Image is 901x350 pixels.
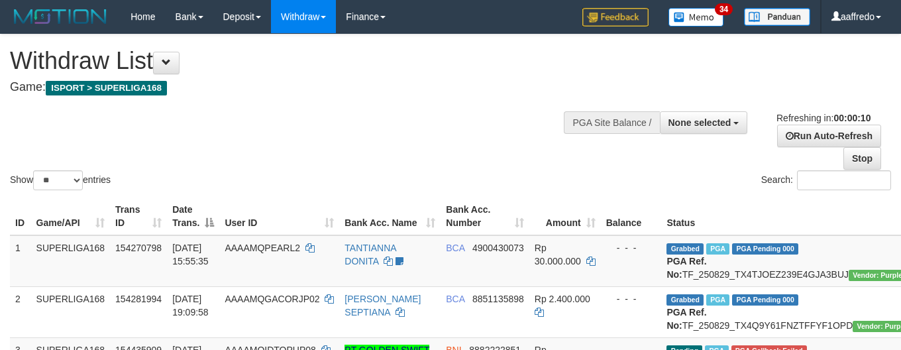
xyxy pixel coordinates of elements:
input: Search: [797,170,891,190]
span: ISPORT > SUPERLIGA168 [46,81,167,95]
a: Stop [843,147,881,170]
div: PGA Site Balance / [564,111,659,134]
th: Bank Acc. Number: activate to sort column ascending [441,198,529,235]
span: [DATE] 19:09:58 [172,294,209,318]
h1: Withdraw List [10,48,588,74]
td: SUPERLIGA168 [31,286,111,337]
span: BCA [446,243,464,253]
label: Search: [761,170,891,190]
span: AAAAMQPEARL2 [225,243,300,253]
th: Date Trans.: activate to sort column descending [167,198,219,235]
th: Game/API: activate to sort column ascending [31,198,111,235]
span: Marked by aafnonsreyleab [706,294,729,306]
th: Trans ID: activate to sort column ascending [110,198,167,235]
span: AAAAMQGACORJP02 [225,294,319,304]
select: Showentries [33,170,83,190]
th: Amount: activate to sort column ascending [529,198,601,235]
th: ID [10,198,31,235]
span: PGA Pending [732,294,798,306]
a: TANTIANNA DONITA [344,243,396,266]
span: 34 [715,3,733,15]
span: Grabbed [666,294,704,306]
b: PGA Ref. No: [666,256,706,280]
label: Show entries [10,170,111,190]
td: 2 [10,286,31,337]
span: Marked by aafmaleo [706,243,729,255]
td: 1 [10,235,31,287]
div: - - - [606,292,657,306]
td: SUPERLIGA168 [31,235,111,287]
th: Bank Acc. Name: activate to sort column ascending [339,198,441,235]
th: User ID: activate to sort column ascending [219,198,339,235]
span: None selected [668,117,731,128]
span: Refreshing in: [776,113,871,123]
a: Run Auto-Refresh [777,125,881,147]
img: MOTION_logo.png [10,7,111,27]
img: Feedback.jpg [582,8,649,27]
span: BCA [446,294,464,304]
b: PGA Ref. No: [666,307,706,331]
a: [PERSON_NAME] SEPTIANA [344,294,421,318]
button: None selected [660,111,748,134]
span: Rp 2.400.000 [535,294,590,304]
th: Balance [601,198,662,235]
span: PGA Pending [732,243,798,255]
img: Button%20Memo.svg [668,8,724,27]
span: [DATE] 15:55:35 [172,243,209,266]
span: Rp 30.000.000 [535,243,581,266]
span: Copy 8851135898 to clipboard [472,294,524,304]
span: Copy 4900430073 to clipboard [472,243,524,253]
img: panduan.png [744,8,810,26]
div: - - - [606,241,657,255]
span: 154270798 [115,243,162,253]
h4: Game: [10,81,588,94]
span: 154281994 [115,294,162,304]
strong: 00:00:10 [833,113,871,123]
span: Grabbed [666,243,704,255]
